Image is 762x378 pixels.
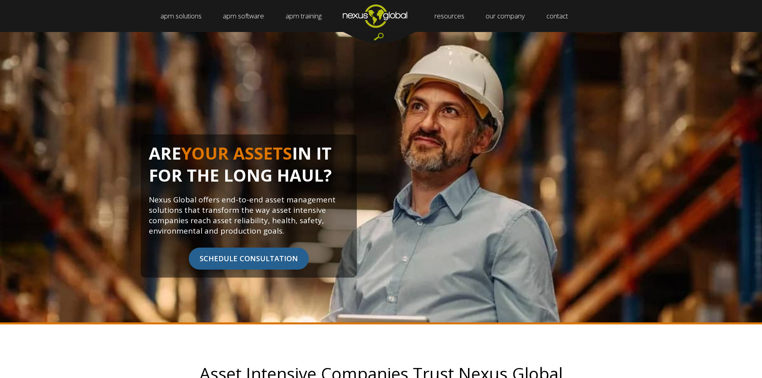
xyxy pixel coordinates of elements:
h1: ARE IN IT FOR THE LONG HAUL? [149,142,349,194]
span: SCHEDULE CONSULTATION [189,248,309,270]
span: YOUR ASSETS [181,142,292,164]
p: Nexus Global offers end-to-end asset management solutions that transform the way asset intensive ... [149,194,349,236]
